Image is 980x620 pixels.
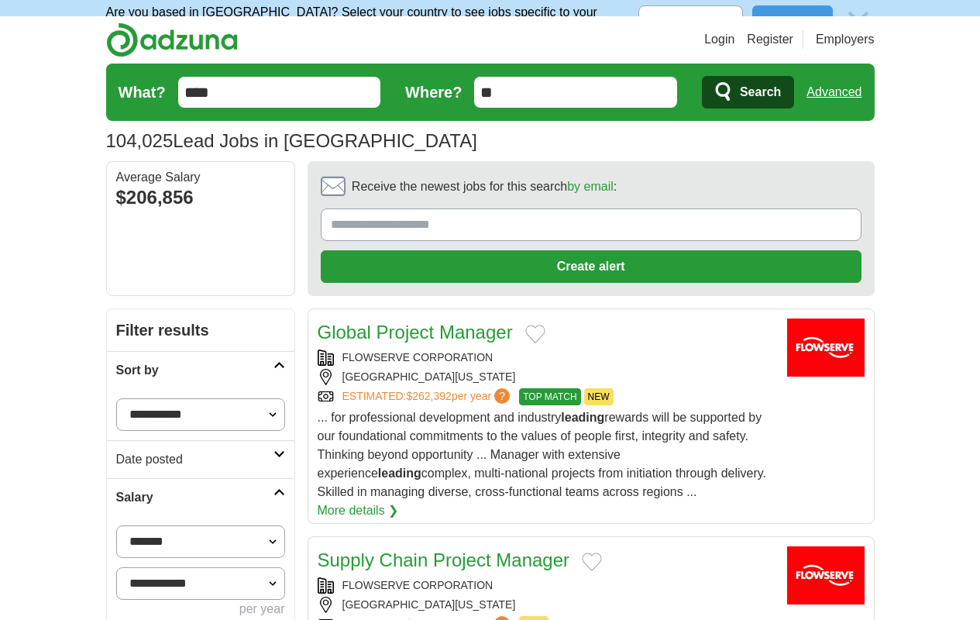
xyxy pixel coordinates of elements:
[342,388,514,405] a: ESTIMATED:$262,392per year?
[107,478,294,516] a: Salary
[318,322,513,343] a: Global Project Manager
[318,369,775,385] div: [GEOGRAPHIC_DATA][US_STATE]
[747,30,793,49] a: Register
[494,388,510,404] span: ?
[107,309,294,351] h2: Filter results
[107,351,294,389] a: Sort by
[116,488,273,507] h2: Salary
[752,5,832,38] button: Continue
[704,30,734,49] a: Login
[106,22,238,57] img: Adzuna logo
[106,130,477,151] h1: Lead Jobs in [GEOGRAPHIC_DATA]
[116,184,285,212] div: $206,856
[116,361,273,380] h2: Sort by
[116,600,285,618] div: per year
[378,467,421,480] strong: leading
[106,127,174,155] span: 104,025
[582,553,602,571] button: Add to favorite jobs
[525,325,545,343] button: Add to favorite jobs
[702,76,794,108] button: Search
[352,177,617,196] span: Receive the newest jobs for this search :
[318,597,775,613] div: [GEOGRAPHIC_DATA][US_STATE]
[842,5,875,38] img: icon_close_no_bg.svg
[116,450,273,469] h2: Date posted
[405,81,462,104] label: Where?
[318,549,570,570] a: Supply Chain Project Manager
[318,501,399,520] a: More details ❯
[567,180,614,193] a: by email
[406,390,451,402] span: $262,392
[787,319,865,377] img: Flowserve Corporation logo
[561,411,604,424] strong: leading
[740,77,781,108] span: Search
[584,388,614,405] span: NEW
[107,440,294,478] a: Date posted
[119,81,166,104] label: What?
[806,77,861,108] a: Advanced
[106,3,639,40] p: Are you based in [GEOGRAPHIC_DATA]? Select your country to see jobs specific to your location.
[342,579,493,591] a: FLOWSERVE CORPORATION
[519,388,580,405] span: TOP MATCH
[787,546,865,604] img: Flowserve Corporation logo
[321,250,861,283] button: Create alert
[318,411,767,498] span: ... for professional development and industry rewards will be supported by our foundational commi...
[816,30,875,49] a: Employers
[342,351,493,363] a: FLOWSERVE CORPORATION
[116,171,285,184] div: Average Salary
